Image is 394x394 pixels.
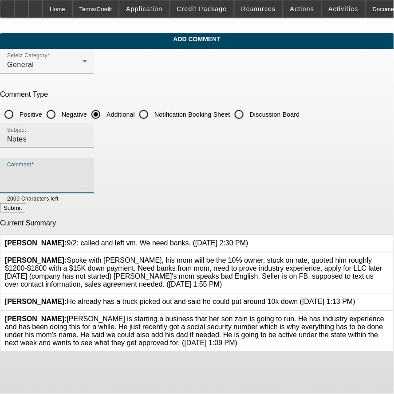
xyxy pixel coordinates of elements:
mat-label: Select Category [7,53,47,59]
button: Activities [322,0,366,17]
b: [PERSON_NAME]: [5,315,67,323]
mat-hint: 2000 Characters left [7,193,59,203]
b: [PERSON_NAME]: [5,240,67,247]
span: 9/2: called and left vm. We need banks. ([DATE] 2:30 PM) [5,240,248,247]
span: General [7,61,34,68]
label: Positive [18,110,42,119]
span: Add Comment [7,35,387,43]
span: Application [126,5,162,12]
button: Actions [284,0,321,17]
span: Activities [329,5,359,12]
mat-label: Subject [7,127,26,133]
b: [PERSON_NAME]: [5,298,67,306]
label: Negative [60,110,87,119]
label: Discussion Board [248,110,300,119]
label: Additional [105,110,135,119]
button: Credit Package [170,0,234,17]
span: He already has a truck picked out and said he could put around 10k down ([DATE] 1:13 PM) [5,298,355,306]
span: Spoke with [PERSON_NAME], his mom will be the 10% owner, stuck on rate, quoted him roughly $1200-... [5,257,382,288]
label: Notification Booking Sheet [153,110,230,119]
span: Resources [241,5,276,12]
span: Credit Package [177,5,227,12]
span: [PERSON_NAME] is starting a business that her son zain is going to run. He has industry experienc... [5,315,384,347]
span: Actions [290,5,315,12]
mat-label: Comment [7,162,32,168]
button: Application [119,0,169,17]
b: [PERSON_NAME]: [5,257,67,264]
button: Resources [235,0,283,17]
